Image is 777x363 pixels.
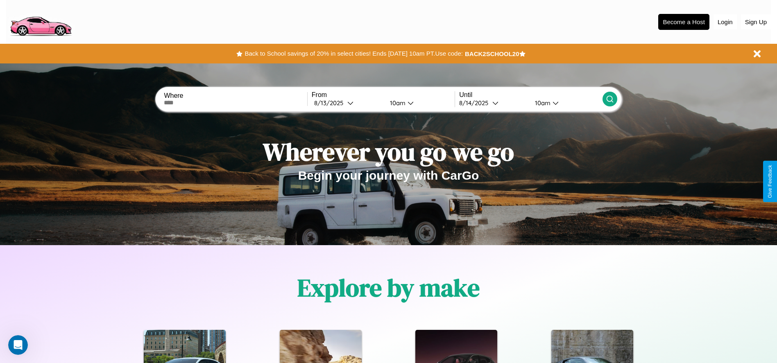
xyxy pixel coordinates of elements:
[312,99,383,107] button: 8/13/2025
[314,99,347,107] div: 8 / 13 / 2025
[164,92,307,99] label: Where
[386,99,408,107] div: 10am
[714,14,737,29] button: Login
[383,99,455,107] button: 10am
[297,271,480,304] h1: Explore by make
[242,48,464,59] button: Back to School savings of 20% in select cities! Ends [DATE] 10am PT.Use code:
[459,91,602,99] label: Until
[465,50,519,57] b: BACK2SCHOOL20
[741,14,771,29] button: Sign Up
[528,99,603,107] button: 10am
[459,99,492,107] div: 8 / 14 / 2025
[767,165,773,198] div: Give Feedback
[8,335,28,355] iframe: Intercom live chat
[658,14,709,30] button: Become a Host
[531,99,553,107] div: 10am
[312,91,455,99] label: From
[6,4,75,38] img: logo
